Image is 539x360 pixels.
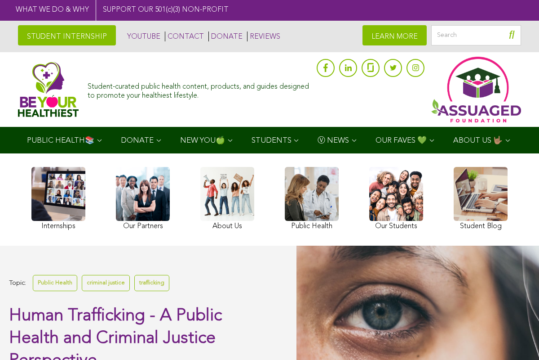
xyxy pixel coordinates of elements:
[494,317,539,360] iframe: Chat Widget
[318,137,349,144] span: Ⓥ NEWS
[18,25,116,45] a: STUDENT INTERNSHIP
[247,31,280,41] a: REVIEWS
[252,137,292,144] span: STUDENTS
[180,137,225,144] span: NEW YOU🍏
[431,57,521,122] img: Assuaged App
[9,277,26,289] span: Topic:
[88,78,312,100] div: Student-curated public health content, products, and guides designed to promote your healthiest l...
[376,137,427,144] span: OUR FAVES 💚
[33,275,77,291] a: Public Health
[208,31,243,41] a: DONATE
[27,137,94,144] span: PUBLIC HEALTH📚
[121,137,154,144] span: DONATE
[431,25,521,45] input: Search
[134,275,169,291] a: trafficking
[18,62,79,117] img: Assuaged
[367,63,374,72] img: glassdoor
[13,127,526,153] div: Navigation Menu
[362,25,427,45] a: LEARN MORE
[82,275,130,291] a: criminal justice
[125,31,160,41] a: YOUTUBE
[453,137,503,144] span: ABOUT US 🤟🏽
[165,31,204,41] a: CONTACT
